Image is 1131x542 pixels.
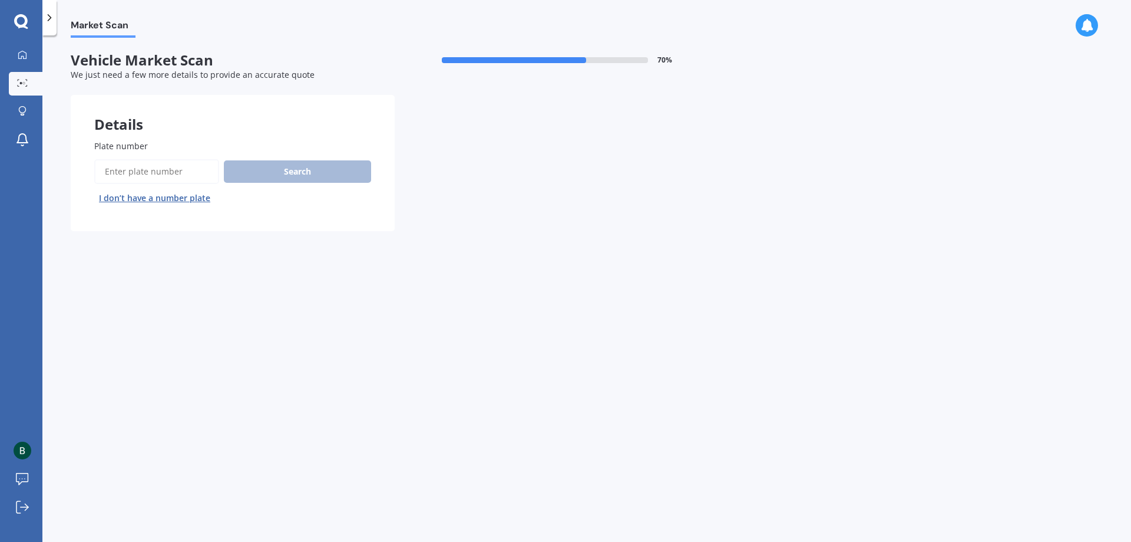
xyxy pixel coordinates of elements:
[94,140,148,152] span: Plate number
[94,159,219,184] input: Enter plate number
[657,56,672,64] span: 70 %
[71,69,315,80] span: We just need a few more details to provide an accurate quote
[14,442,31,459] img: ACg8ocIwpOEmW30e7mU7qalQGHCL7ZJFNswGEzVnJ4WY_gJuRGjF8g=s96-c
[94,189,215,208] button: I don’t have a number plate
[71,95,395,130] div: Details
[71,52,395,69] span: Vehicle Market Scan
[71,19,135,35] span: Market Scan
